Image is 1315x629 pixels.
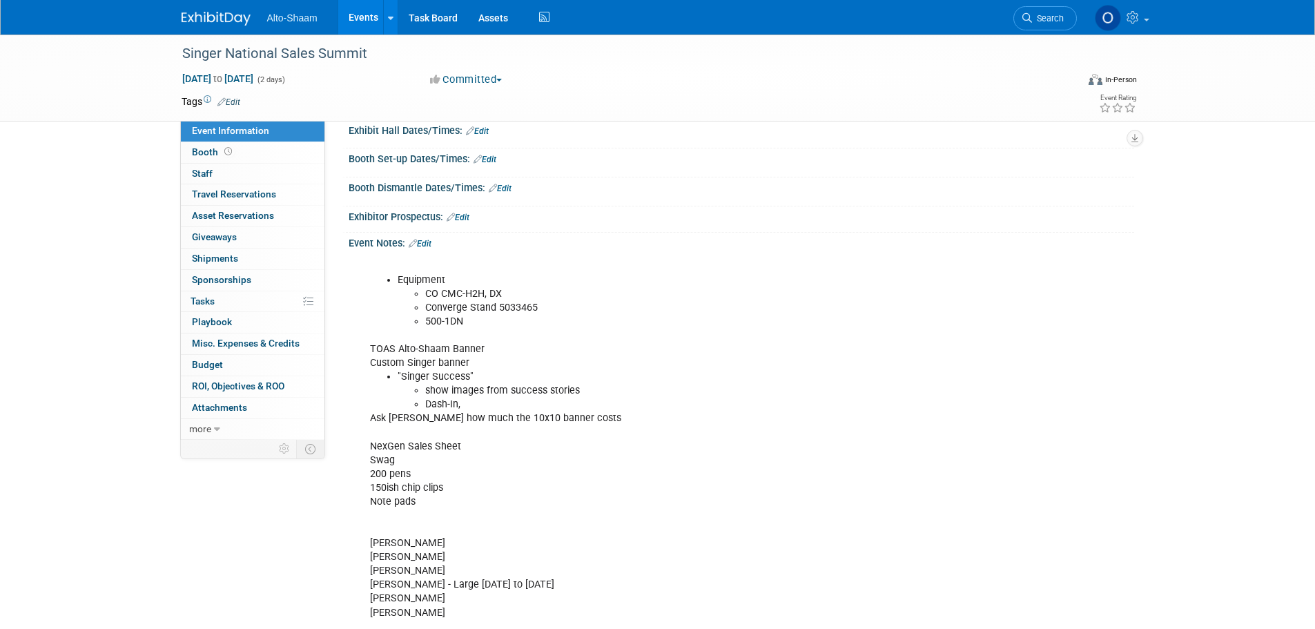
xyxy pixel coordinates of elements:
span: Asset Reservations [192,210,274,221]
a: Asset Reservations [181,206,324,226]
a: Tasks [181,291,324,312]
a: Attachments [181,398,324,418]
span: Staff [192,168,213,179]
span: more [189,423,211,434]
div: Booth Dismantle Dates/Times: [349,177,1134,195]
a: Edit [466,126,489,136]
div: Event Format [995,72,1138,93]
a: ROI, Objectives & ROO [181,376,324,397]
div: Exhibit Hall Dates/Times: [349,120,1134,138]
td: Tags [182,95,240,108]
button: Committed [425,72,507,87]
a: Edit [474,155,496,164]
div: In-Person [1104,75,1137,85]
a: Sponsorships [181,270,324,291]
span: Misc. Expenses & Credits [192,338,300,349]
a: Search [1013,6,1077,30]
a: Edit [217,97,240,107]
span: Tasks [191,296,215,307]
a: Edit [447,213,469,222]
a: Playbook [181,312,324,333]
span: to [211,73,224,84]
a: Edit [409,239,431,249]
img: ExhibitDay [182,12,251,26]
li: Dash-In, [425,398,974,412]
span: Search [1032,13,1064,23]
div: Event Notes: [349,233,1134,251]
li: "Singer Success" [398,370,974,412]
a: Giveaways [181,227,324,248]
div: Exhibitor Prospectus: [349,206,1134,224]
span: Booth [192,146,235,157]
li: CO CMC-H2H, DX [425,287,974,301]
a: Staff [181,164,324,184]
td: Personalize Event Tab Strip [273,440,297,458]
a: Shipments [181,249,324,269]
span: Shipments [192,253,238,264]
span: (2 days) [256,75,285,84]
td: Toggle Event Tabs [296,440,324,458]
li: Converge Stand 5033465 [425,301,974,315]
li: Equipment [398,273,974,329]
img: Olivia Strasser [1095,5,1121,31]
a: Edit [489,184,512,193]
a: Booth [181,142,324,163]
a: Budget [181,355,324,376]
span: Event Information [192,125,269,136]
a: more [181,419,324,440]
a: Travel Reservations [181,184,324,205]
span: Playbook [192,316,232,327]
span: Budget [192,359,223,370]
div: Booth Set-up Dates/Times: [349,148,1134,166]
span: Attachments [192,402,247,413]
span: Sponsorships [192,274,251,285]
div: Event Rating [1099,95,1136,101]
a: Misc. Expenses & Credits [181,333,324,354]
span: [DATE] [DATE] [182,72,254,85]
a: Event Information [181,121,324,142]
span: Giveaways [192,231,237,242]
span: Alto-Shaam [267,12,318,23]
div: Singer National Sales Summit [177,41,1056,66]
span: Travel Reservations [192,188,276,200]
span: Booth not reserved yet [222,146,235,157]
li: 500-1DN [425,315,974,329]
li: show images from success stories [425,384,974,398]
img: Format-Inperson.png [1089,74,1102,85]
span: ROI, Objectives & ROO [192,380,284,391]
